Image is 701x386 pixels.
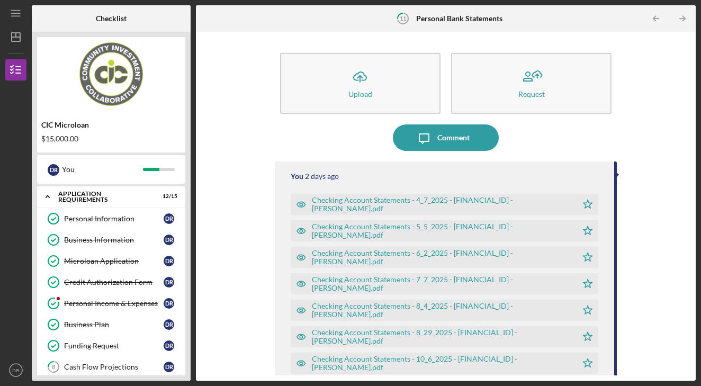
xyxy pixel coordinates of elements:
[64,299,164,308] div: Personal Income & Expenses
[312,328,572,345] div: Checking Account Statements - 8_29_2025 - [FINANCIAL_ID] - [PERSON_NAME].pdf
[399,15,406,22] tspan: 11
[64,236,164,244] div: Business Information
[164,277,174,288] div: D R
[291,247,599,268] button: Checking Account Statements - 6_2_2025 - [FINANCIAL_ID] - [PERSON_NAME].pdf
[37,42,185,106] img: Product logo
[164,235,174,245] div: D R
[437,124,470,151] div: Comment
[42,293,180,314] a: Personal Income & ExpensesDR
[42,335,180,356] a: Funding RequestDR
[64,342,164,350] div: Funding Request
[312,222,572,239] div: Checking Account Statements - 5_5_2025 - [FINANCIAL_ID] - [PERSON_NAME].pdf
[42,314,180,335] a: Business PlanDR
[164,362,174,372] div: D R
[158,193,177,200] div: 12 / 15
[393,124,499,151] button: Comment
[291,326,599,347] button: Checking Account Statements - 8_29_2025 - [FINANCIAL_ID] - [PERSON_NAME].pdf
[348,90,372,98] div: Upload
[42,356,180,378] a: 8Cash Flow ProjectionsDR
[41,121,181,129] div: CIC Microloan
[291,172,303,181] div: You
[64,257,164,265] div: Microloan Application
[48,164,59,176] div: D R
[291,273,599,294] button: Checking Account Statements - 7_7_2025 - [FINANCIAL_ID] - [PERSON_NAME].pdf
[58,191,151,203] div: APPLICATION REQUIREMENTS
[164,319,174,330] div: D R
[12,367,20,373] text: DR
[291,300,599,321] button: Checking Account Statements - 8_4_2025 - [FINANCIAL_ID] - [PERSON_NAME].pdf
[64,320,164,329] div: Business Plan
[291,353,599,374] button: Checking Account Statements - 10_6_2025 - [FINANCIAL_ID] - [PERSON_NAME].pdf
[42,208,180,229] a: Personal InformationDR
[5,360,26,381] button: DR
[42,250,180,272] a: Microloan ApplicationDR
[164,256,174,266] div: D R
[96,14,127,23] b: Checklist
[312,355,572,372] div: Checking Account Statements - 10_6_2025 - [FINANCIAL_ID] - [PERSON_NAME].pdf
[518,90,545,98] div: Request
[291,194,599,215] button: Checking Account Statements - 4_7_2025 - [FINANCIAL_ID] - [PERSON_NAME].pdf
[280,53,441,114] button: Upload
[42,229,180,250] a: Business InformationDR
[164,298,174,309] div: D R
[64,363,164,371] div: Cash Flow Projections
[164,213,174,224] div: D R
[305,172,339,181] time: 2025-10-07 14:33
[62,160,143,178] div: You
[64,278,164,286] div: Credit Authorization Form
[312,249,572,266] div: Checking Account Statements - 6_2_2025 - [FINANCIAL_ID] - [PERSON_NAME].pdf
[42,272,180,293] a: Credit Authorization FormDR
[312,275,572,292] div: Checking Account Statements - 7_7_2025 - [FINANCIAL_ID] - [PERSON_NAME].pdf
[41,134,181,143] div: $15,000.00
[416,14,502,23] b: Personal Bank Statements
[52,364,55,371] tspan: 8
[164,340,174,351] div: D R
[312,196,572,213] div: Checking Account Statements - 4_7_2025 - [FINANCIAL_ID] - [PERSON_NAME].pdf
[291,220,599,241] button: Checking Account Statements - 5_5_2025 - [FINANCIAL_ID] - [PERSON_NAME].pdf
[312,302,572,319] div: Checking Account Statements - 8_4_2025 - [FINANCIAL_ID] - [PERSON_NAME].pdf
[64,214,164,223] div: Personal Information
[451,53,612,114] button: Request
